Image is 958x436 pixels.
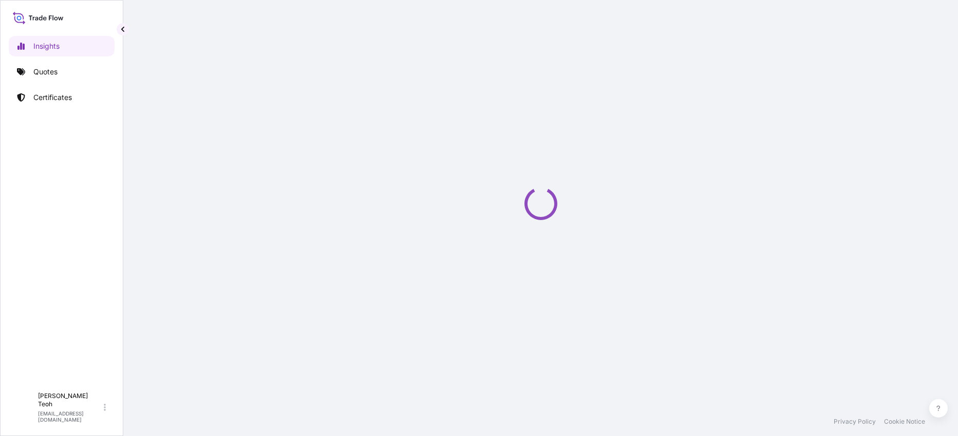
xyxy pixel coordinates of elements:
a: Cookie Notice [884,418,925,426]
a: Quotes [9,62,115,82]
p: [EMAIL_ADDRESS][DOMAIN_NAME] [38,410,102,423]
p: Insights [33,41,60,51]
span: D [21,402,27,412]
a: Insights [9,36,115,56]
a: Privacy Policy [834,418,876,426]
p: Certificates [33,92,72,103]
p: Quotes [33,67,58,77]
a: Certificates [9,87,115,108]
p: [PERSON_NAME] Teoh [38,392,102,408]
